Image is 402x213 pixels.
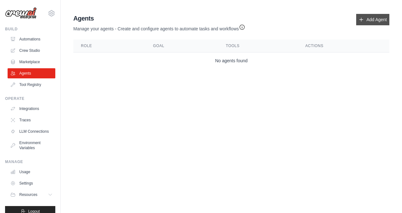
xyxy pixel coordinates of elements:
div: Operate [5,96,55,101]
h2: Agents [73,14,245,23]
th: Tools [218,40,298,52]
a: Environment Variables [8,138,55,153]
a: Automations [8,34,55,44]
a: Integrations [8,104,55,114]
a: Tool Registry [8,80,55,90]
img: Logo [5,7,37,19]
a: Traces [8,115,55,125]
th: Actions [298,40,389,52]
button: Resources [8,190,55,200]
a: Agents [8,68,55,78]
a: LLM Connections [8,126,55,137]
th: Goal [145,40,218,52]
span: Resources [19,192,37,197]
a: Add Agent [356,14,389,25]
a: Marketplace [8,57,55,67]
a: Settings [8,178,55,188]
div: Build [5,27,55,32]
th: Role [73,40,145,52]
a: Usage [8,167,55,177]
td: No agents found [73,52,389,69]
p: Manage your agents - Create and configure agents to automate tasks and workflows [73,23,245,32]
div: Manage [5,159,55,164]
a: Crew Studio [8,46,55,56]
